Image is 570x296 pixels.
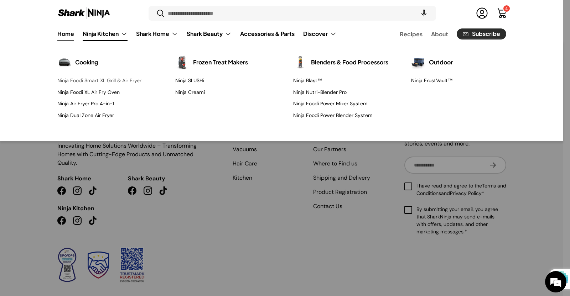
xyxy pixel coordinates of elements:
speech-search-button: Search by voice [413,6,435,21]
a: Accessories & Parts [240,27,295,41]
summary: Discover [299,27,341,41]
a: About [431,27,448,41]
a: Subscribe [457,28,506,39]
nav: Primary [57,27,337,41]
summary: Shark Home [132,27,182,41]
div: Chat with us now [37,40,120,49]
summary: Shark Beauty [182,27,236,41]
div: Minimize live chat window [117,4,134,21]
a: Home [57,27,74,41]
a: Recipes [400,27,423,41]
textarea: Type your message and hit 'Enter' [4,194,136,219]
span: 4 [505,6,508,11]
span: Subscribe [472,31,500,37]
img: Shark Ninja Philippines [57,6,111,20]
span: We're online! [41,90,98,162]
nav: Secondary [383,27,506,41]
summary: Ninja Kitchen [78,27,132,41]
img: Protected by hCaptcha [552,269,568,289]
